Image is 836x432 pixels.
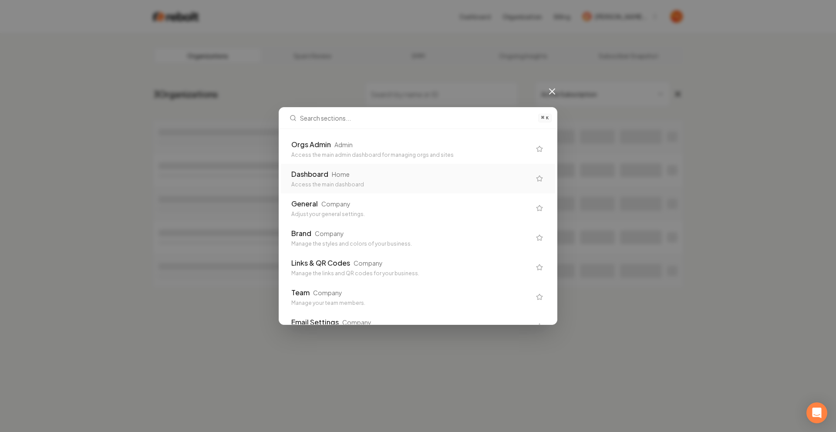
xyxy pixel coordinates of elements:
[291,169,328,179] div: Dashboard
[291,228,311,239] div: Brand
[291,211,531,218] div: Adjust your general settings.
[313,288,342,297] div: Company
[291,287,310,298] div: Team
[342,318,371,327] div: Company
[334,140,353,149] div: Admin
[291,300,531,307] div: Manage your team members.
[806,402,827,423] div: Open Intercom Messenger
[300,108,533,128] input: Search sections...
[291,240,531,247] div: Manage the styles and colors of your business.
[291,152,531,159] div: Access the main admin dashboard for managing orgs and sites
[354,259,383,267] div: Company
[332,170,350,179] div: Home
[291,181,531,188] div: Access the main dashboard
[291,139,331,150] div: Orgs Admin
[321,199,351,208] div: Company
[291,270,531,277] div: Manage the links and QR codes for your business.
[315,229,344,238] div: Company
[291,317,339,327] div: Email Settings
[291,199,318,209] div: General
[279,129,557,324] div: Search sections...
[291,258,350,268] div: Links & QR Codes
